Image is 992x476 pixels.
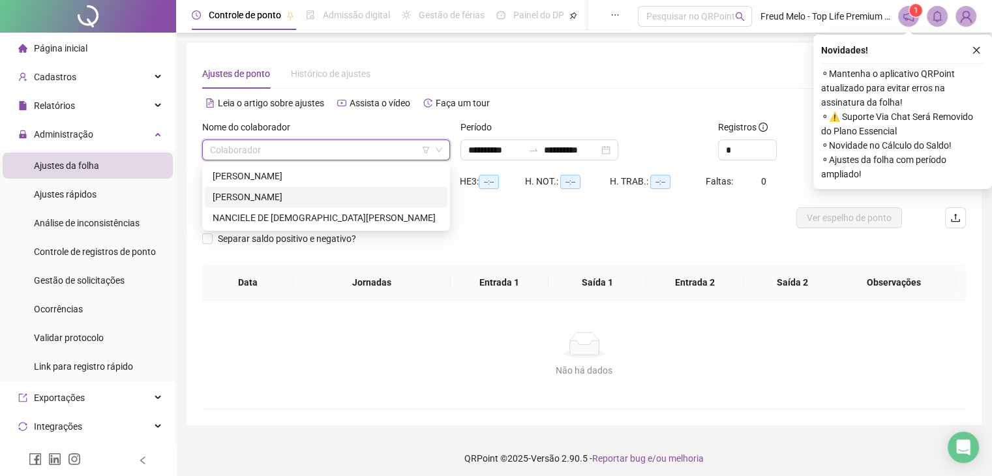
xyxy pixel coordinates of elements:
[213,190,440,204] div: [PERSON_NAME]
[821,43,868,57] span: Novidades !
[931,10,943,22] span: bell
[821,110,984,138] span: ⚬ ⚠️ Suporte Via Chat Será Removido do Plano Essencial
[18,422,27,431] span: sync
[306,10,315,20] span: file-done
[843,275,946,290] span: Observações
[744,265,841,301] th: Saída 2
[18,44,27,53] span: home
[832,265,957,301] th: Observações
[610,10,620,20] span: ellipsis
[760,9,890,23] span: Freud Melo - Top Life Premium Corretora de Seguros LTDA
[549,265,646,301] th: Saída 1
[293,265,451,301] th: Jornadas
[948,432,979,463] div: Open Intercom Messenger
[496,10,505,20] span: dashboard
[560,175,580,189] span: --:--
[525,174,610,189] div: H. NOT.:
[18,393,27,402] span: export
[34,275,125,286] span: Gestão de solicitações
[735,12,745,22] span: search
[205,98,215,108] span: file-text
[402,10,411,20] span: sun
[460,174,525,189] div: HE 3:
[436,98,490,108] span: Faça um tour
[528,145,539,155] span: swap-right
[531,453,560,464] span: Versão
[956,7,976,26] img: 84789
[528,145,539,155] span: to
[34,218,140,228] span: Análise de inconsistências
[138,456,147,465] span: left
[34,304,83,314] span: Ocorrências
[821,138,984,153] span: ⚬ Novidade no Cálculo do Saldo!
[759,123,768,132] span: info-circle
[337,98,346,108] span: youtube
[761,176,766,186] span: 0
[718,120,768,134] span: Registros
[646,265,744,301] th: Entrada 2
[903,10,914,22] span: notification
[34,393,85,403] span: Exportações
[34,333,104,343] span: Validar protocolo
[909,4,922,17] sup: 1
[422,146,430,154] span: filter
[202,120,299,134] label: Nome do colaborador
[18,101,27,110] span: file
[213,231,361,246] span: Separar saldo positivo e negativo?
[213,169,440,183] div: [PERSON_NAME]
[650,175,670,189] span: --:--
[34,100,75,111] span: Relatórios
[34,72,76,82] span: Cadastros
[610,174,705,189] div: H. TRAB.:
[419,10,485,20] span: Gestão de férias
[350,98,410,108] span: Assista o vídeo
[435,146,443,154] span: down
[569,12,577,20] span: pushpin
[821,67,984,110] span: ⚬ Mantenha o aplicativo QRPoint atualizado para evitar erros na assinatura da folha!
[205,186,447,207] div: Felipe Holmes Moura
[34,129,93,140] span: Administração
[29,453,42,466] span: facebook
[451,265,549,301] th: Entrada 1
[18,130,27,139] span: lock
[218,98,324,108] span: Leia o artigo sobre ajustes
[202,265,293,301] th: Data
[423,98,432,108] span: history
[18,72,27,82] span: user-add
[205,166,447,186] div: DANIELE COSTA FERREIRA DOS SANTOS
[592,453,704,464] span: Reportar bug e/ou melhoria
[48,453,61,466] span: linkedin
[291,68,370,79] span: Histórico de ajustes
[706,176,735,186] span: Faltas:
[34,421,82,432] span: Integrações
[460,120,500,134] label: Período
[34,189,97,200] span: Ajustes rápidos
[796,207,902,228] button: Ver espelho de ponto
[213,211,440,225] div: NANCIELE DE [DEMOGRAPHIC_DATA][PERSON_NAME]
[34,43,87,53] span: Página inicial
[323,10,390,20] span: Admissão digital
[479,175,499,189] span: --:--
[205,207,447,228] div: NANCIELE DE JESUS NASCIMENTO
[34,160,99,171] span: Ajustes da folha
[209,10,281,20] span: Controle de ponto
[914,6,918,15] span: 1
[192,10,201,20] span: clock-circle
[34,246,156,257] span: Controle de registros de ponto
[34,361,133,372] span: Link para registro rápido
[513,10,564,20] span: Painel do DP
[972,46,981,55] span: close
[218,363,950,378] div: Não há dados
[202,68,270,79] span: Ajustes de ponto
[286,12,294,20] span: pushpin
[821,153,984,181] span: ⚬ Ajustes da folha com período ampliado!
[950,213,961,223] span: upload
[68,453,81,466] span: instagram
